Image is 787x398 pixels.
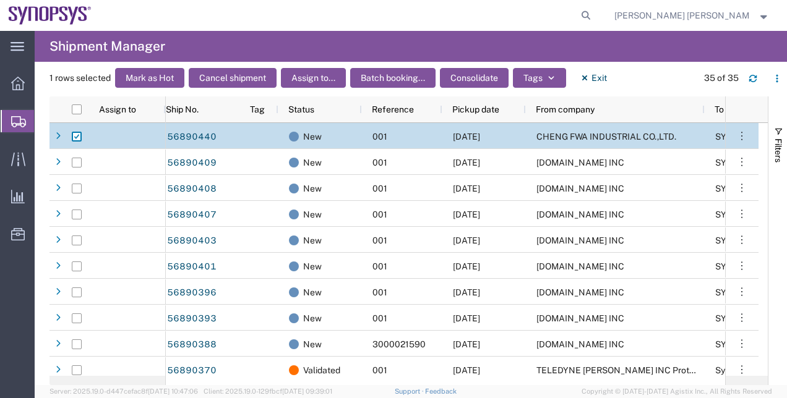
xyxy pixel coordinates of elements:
span: FS.COM INC [536,313,624,323]
button: Cancel shipment [189,68,277,88]
span: 001 [372,184,387,193]
span: Tag [250,104,265,114]
span: 001 [372,287,387,297]
div: 35 of 35 [704,72,739,85]
span: To company [715,104,762,114]
button: Consolidate [440,68,509,88]
a: 56890370 [166,361,217,381]
span: Ship No. [166,104,199,114]
a: 56890388 [166,335,217,355]
span: FS.COM INC [536,261,624,271]
span: 09/24/2025 [453,210,480,219]
span: 09/22/2025 [453,365,480,375]
span: New [303,305,322,331]
a: 56890396 [166,283,217,303]
a: 56890403 [166,231,217,251]
span: 09/24/2025 [453,158,480,167]
span: 001 [372,158,387,167]
span: SYNOPSYS Inc. [715,261,777,271]
span: 001 [372,365,387,375]
button: Assign to... [281,68,346,88]
a: Feedback [425,387,457,395]
a: 56890393 [166,309,217,329]
img: logo [9,6,92,25]
span: SYNOPSYS Inc. [715,210,777,219]
button: [PERSON_NAME] [PERSON_NAME] [614,8,770,23]
span: 09/24/2025 [453,287,480,297]
span: 09/22/2025 [453,132,480,142]
span: 09/24/2025 [453,184,480,193]
span: FS.COM INC [536,339,624,349]
span: SYNOPSYS Inc. [715,287,777,297]
span: Status [288,104,314,114]
span: New [303,331,322,357]
span: New [303,201,322,227]
span: Pickup date [452,104,499,114]
span: SYNOPSYS Inc. [715,184,777,193]
span: SYNOPSYS Inc. [715,313,777,323]
span: 1 rows selected [49,72,111,85]
h4: Shipment Manager [49,31,165,62]
span: Filters [773,138,783,163]
button: Tags [513,68,566,88]
a: Support [395,387,426,395]
span: Validated [303,357,340,383]
span: New [303,227,322,253]
button: Exit [570,68,617,88]
span: 09/24/2025 [453,261,480,271]
span: Server: 2025.19.0-d447cefac8f [49,387,198,395]
a: 56890408 [166,179,217,199]
span: FS.COM INC [536,235,624,245]
button: Mark as Hot [115,68,184,88]
span: 001 [372,313,387,323]
span: Marilia de Melo Fernandes [614,9,750,22]
span: SYNOPSYS Inc. [715,158,777,167]
span: New [303,150,322,176]
span: SYNOPSYS Inc. [715,235,777,245]
span: 001 [372,132,387,142]
span: TELEDYNE LECROY INC Protocol Solutions Group [536,365,772,375]
a: 56890409 [166,153,217,173]
span: SYNOPSYS Inc. [715,339,777,349]
span: Copyright © [DATE]-[DATE] Agistix Inc., All Rights Reserved [582,386,772,397]
span: From company [536,104,595,114]
span: [DATE] 09:39:01 [282,387,332,395]
span: FS.COM INC [536,287,624,297]
span: 09/24/2025 [453,313,480,323]
a: 56890440 [166,127,217,147]
span: New [303,279,322,305]
span: 001 [372,210,387,219]
span: [DATE] 10:47:06 [148,387,198,395]
span: CHENG FWA INDUSTRIAL CO.,LTD. [536,132,676,142]
span: 3000021590 [372,339,426,349]
span: 09/24/2025 [453,339,480,349]
span: New [303,124,322,150]
span: Assign to [99,104,136,114]
span: 001 [372,235,387,245]
span: SYNOPSYS INC [715,132,778,142]
span: FS.COM INC [536,210,624,219]
a: 56890407 [166,205,217,225]
span: 09/24/2025 [453,235,480,245]
span: FS.COM INC [536,158,624,167]
span: Client: 2025.19.0-129fbcf [204,387,332,395]
span: New [303,176,322,201]
span: 001 [372,261,387,271]
span: FS.COM INC [536,184,624,193]
button: Batch booking... [350,68,436,88]
a: 56890401 [166,257,217,277]
span: New [303,253,322,279]
span: Reference [372,104,414,114]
